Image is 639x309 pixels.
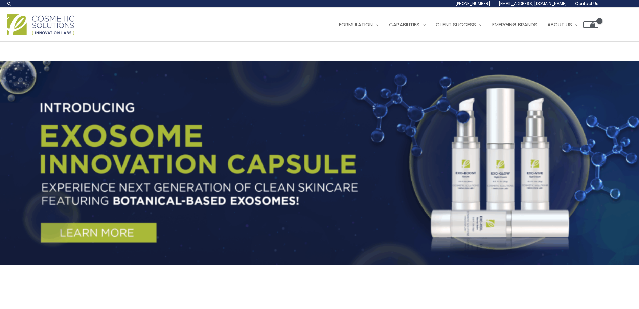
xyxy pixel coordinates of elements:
nav: Site Navigation [329,15,598,35]
span: Capabilities [389,21,419,28]
a: About Us [542,15,583,35]
a: Search icon link [7,1,12,6]
span: Formulation [339,21,373,28]
a: View Shopping Cart, empty [583,21,598,28]
a: Capabilities [384,15,431,35]
span: About Us [547,21,572,28]
span: [PHONE_NUMBER] [455,1,490,6]
a: Client Success [431,15,487,35]
span: Client Success [436,21,476,28]
span: [EMAIL_ADDRESS][DOMAIN_NAME] [499,1,567,6]
img: Cosmetic Solutions Logo [7,14,74,35]
a: Emerging Brands [487,15,542,35]
span: Emerging Brands [492,21,537,28]
span: Contact Us [575,1,598,6]
a: Formulation [334,15,384,35]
